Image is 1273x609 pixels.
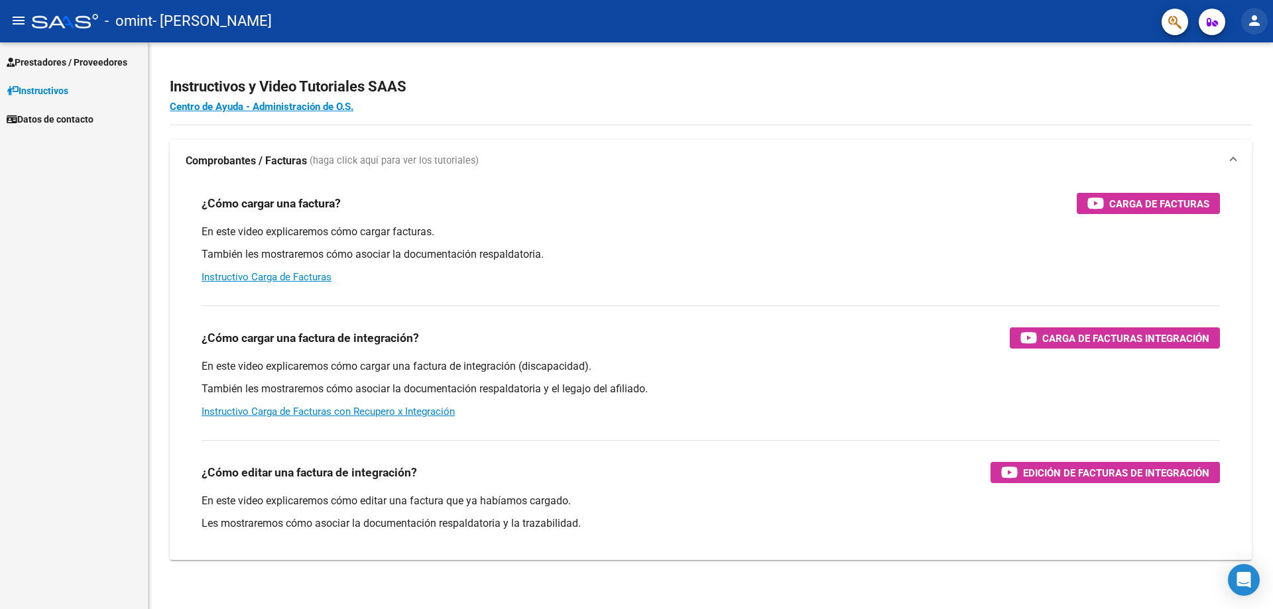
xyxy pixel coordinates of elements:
span: - omint [105,7,152,36]
h2: Instructivos y Video Tutoriales SAAS [170,74,1252,99]
h3: ¿Cómo cargar una factura de integración? [202,329,419,347]
button: Edición de Facturas de integración [991,462,1220,483]
p: También les mostraremos cómo asociar la documentación respaldatoria. [202,247,1220,262]
span: (haga click aquí para ver los tutoriales) [310,154,479,168]
div: Open Intercom Messenger [1228,564,1260,596]
button: Carga de Facturas Integración [1010,327,1220,349]
p: Les mostraremos cómo asociar la documentación respaldatoria y la trazabilidad. [202,516,1220,531]
p: En este video explicaremos cómo cargar una factura de integración (discapacidad). [202,359,1220,374]
a: Instructivo Carga de Facturas con Recupero x Integración [202,406,455,417]
strong: Comprobantes / Facturas [186,154,307,168]
span: Prestadores / Proveedores [7,55,127,70]
span: Carga de Facturas Integración [1042,330,1209,347]
span: Carga de Facturas [1109,195,1209,212]
button: Carga de Facturas [1077,193,1220,214]
h3: ¿Cómo cargar una factura? [202,194,341,213]
p: En este video explicaremos cómo editar una factura que ya habíamos cargado. [202,494,1220,508]
span: - [PERSON_NAME] [152,7,272,36]
a: Centro de Ayuda - Administración de O.S. [170,101,353,113]
p: También les mostraremos cómo asociar la documentación respaldatoria y el legajo del afiliado. [202,382,1220,396]
mat-expansion-panel-header: Comprobantes / Facturas (haga click aquí para ver los tutoriales) [170,140,1252,182]
p: En este video explicaremos cómo cargar facturas. [202,225,1220,239]
a: Instructivo Carga de Facturas [202,271,332,283]
span: Edición de Facturas de integración [1023,465,1209,481]
h3: ¿Cómo editar una factura de integración? [202,463,417,482]
mat-icon: person [1246,13,1262,28]
div: Comprobantes / Facturas (haga click aquí para ver los tutoriales) [170,182,1252,560]
span: Datos de contacto [7,112,93,127]
mat-icon: menu [11,13,27,28]
span: Instructivos [7,83,68,98]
